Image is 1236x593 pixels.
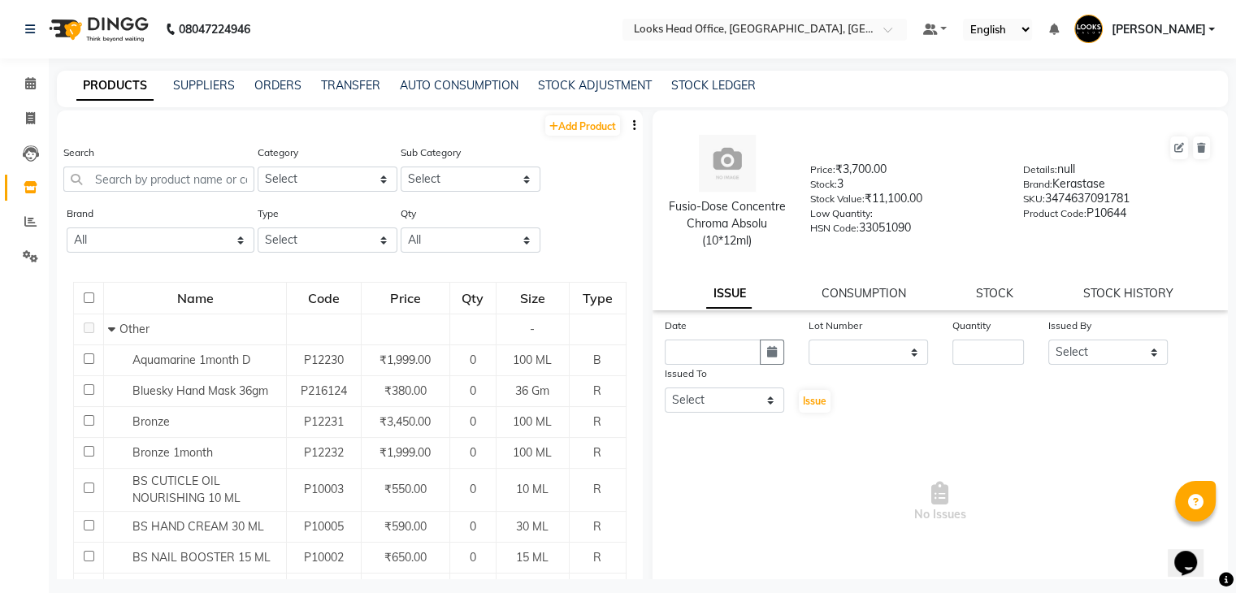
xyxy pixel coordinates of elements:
span: 36 Gm [515,383,549,398]
span: 0 [470,482,476,496]
span: No Issues [665,421,1216,583]
span: ₹380.00 [384,383,427,398]
a: STOCK LEDGER [671,78,756,93]
span: BS HAND CREAM 30 ML [132,519,264,534]
span: ₹3,450.00 [379,414,431,429]
a: Add Product [545,115,620,136]
div: Qty [451,284,495,313]
a: STOCK ADJUSTMENT [538,78,652,93]
span: P216124 [301,383,347,398]
span: ₹650.00 [384,550,427,565]
a: AUTO CONSUMPTION [400,78,518,93]
span: BS CUTICLE OIL NOURISHING 10 ML [132,474,241,505]
a: PRODUCTS [76,71,154,101]
label: Low Quantity: [810,206,873,221]
span: P10003 [304,482,344,496]
label: Category [258,145,298,160]
span: ₹550.00 [384,482,427,496]
img: Naveendra Prasad [1074,15,1103,43]
div: Code [288,284,360,313]
iframe: chat widget [1168,528,1220,577]
span: P12230 [304,353,344,367]
span: R [593,550,601,565]
a: SUPPLIERS [173,78,235,93]
div: 3474637091781 [1023,190,1212,213]
span: 0 [470,414,476,429]
a: CONSUMPTION [822,286,906,301]
label: Date [665,318,687,333]
span: P10002 [304,550,344,565]
span: R [593,519,601,534]
span: Aquamarine 1month D [132,353,250,367]
span: P12231 [304,414,344,429]
label: Type [258,206,279,221]
span: - [530,322,535,336]
span: [PERSON_NAME] [1111,21,1205,38]
span: Bronze [132,414,170,429]
span: 15 ML [516,550,549,565]
div: ₹3,700.00 [810,161,999,184]
span: P10005 [304,519,344,534]
label: SKU: [1023,192,1045,206]
div: Size [497,284,568,313]
span: 30 ML [516,519,549,534]
span: R [593,383,601,398]
span: 0 [470,550,476,565]
label: Issued To [665,366,707,381]
span: Other [119,322,150,336]
a: STOCK [976,286,1013,301]
span: 0 [470,519,476,534]
span: B [593,353,601,367]
div: Type [570,284,624,313]
a: STOCK HISTORY [1083,286,1173,301]
span: 0 [470,445,476,460]
span: 100 ML [513,353,552,367]
div: ₹11,100.00 [810,190,999,213]
span: 100 ML [513,414,552,429]
div: Price [362,284,449,313]
img: avatar [699,135,756,192]
label: Qty [401,206,416,221]
label: Lot Number [809,318,862,333]
span: 10 ML [516,482,549,496]
label: Details: [1023,162,1057,177]
div: Fusio-Dose Concentre Chroma Absolu (10*12ml) [669,198,787,249]
label: Product Code: [1023,206,1086,221]
a: TRANSFER [321,78,380,93]
span: ₹1,999.00 [379,353,431,367]
label: Stock Value: [810,192,865,206]
div: Name [105,284,285,313]
a: ISSUE [706,279,752,309]
div: P10644 [1023,205,1212,227]
label: Stock: [810,177,837,192]
span: BS NAIL BOOSTER 15 ML [132,550,271,565]
span: Issue [803,395,826,407]
label: Quantity [952,318,991,333]
label: HSN Code: [810,221,859,236]
span: P12232 [304,445,344,460]
span: Collapse Row [108,322,119,336]
b: 08047224946 [179,6,250,52]
span: 100 ML [513,445,552,460]
span: Bluesky Hand Mask 36gm [132,383,268,398]
div: Kerastase [1023,175,1212,198]
label: Sub Category [401,145,461,160]
div: null [1023,161,1212,184]
span: 0 [470,383,476,398]
div: 33051090 [810,219,999,242]
img: logo [41,6,153,52]
label: Search [63,145,94,160]
span: ₹1,999.00 [379,445,431,460]
a: ORDERS [254,78,301,93]
span: R [593,414,601,429]
div: 3 [810,175,999,198]
label: Brand: [1023,177,1052,192]
span: ₹590.00 [384,519,427,534]
span: Bronze 1month [132,445,213,460]
span: R [593,445,601,460]
button: Issue [799,390,831,413]
label: Brand [67,206,93,221]
label: Issued By [1048,318,1091,333]
span: 0 [470,353,476,367]
input: Search by product name or code [63,167,254,192]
